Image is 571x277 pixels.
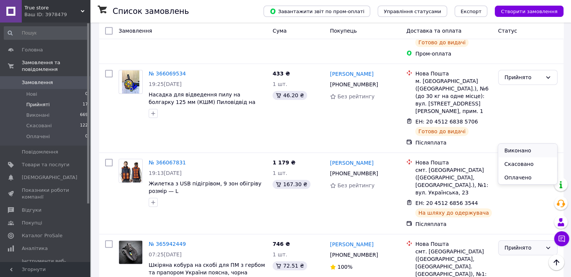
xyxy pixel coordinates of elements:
[26,133,50,140] span: Оплачені
[330,241,374,248] a: [PERSON_NAME]
[415,50,492,57] div: Пром-оплата
[85,91,88,98] span: 0
[22,220,42,226] span: Покупці
[337,182,375,188] span: Без рейтингу
[328,79,380,90] div: [PHONE_NUMBER]
[415,77,492,115] div: м. [GEOGRAPHIC_DATA] ([GEOGRAPHIC_DATA].), №6 (до 30 кг на одне місце): вул. [STREET_ADDRESS][PER...
[498,157,557,171] li: Скасовано
[149,170,182,176] span: 19:13[DATE]
[415,127,469,136] div: Готово до видачі
[273,91,307,100] div: 46.20 ₴
[415,119,478,125] span: ЕН: 20 4512 6838 5706
[384,9,441,14] span: Управління статусами
[273,71,290,77] span: 433 ₴
[22,149,58,155] span: Повідомлення
[498,171,557,184] li: Оплачено
[415,200,478,206] span: ЕН: 20 4512 6856 3544
[415,38,469,47] div: Готово до видачі
[119,28,152,34] span: Замовлення
[22,207,41,214] span: Відгуки
[406,28,461,34] span: Доставка та оплата
[273,261,307,270] div: 72.51 ₴
[26,112,50,119] span: Виконані
[113,7,189,16] h1: Список замовлень
[4,26,89,40] input: Пошук
[22,258,69,271] span: Інструменти веб-майстра та SEO
[119,241,142,264] img: Фото товару
[83,101,88,108] span: 17
[455,6,488,17] button: Експорт
[498,28,517,34] span: Статус
[273,241,290,247] span: 746 ₴
[24,11,90,18] div: Ваш ID: 3978479
[22,187,69,200] span: Показники роботи компанії
[328,250,380,260] div: [PHONE_NUMBER]
[149,251,182,257] span: 07:25[DATE]
[330,70,374,78] a: [PERSON_NAME]
[415,208,492,217] div: На шляху до одержувача
[264,6,370,17] button: Завантажити звіт по пром-оплаті
[119,70,143,94] a: Фото товару
[415,159,492,166] div: Нова Пошта
[415,220,492,228] div: Післяплата
[26,101,50,108] span: Прийняті
[149,160,186,166] a: № 366067831
[22,47,43,53] span: Головна
[328,168,380,179] div: [PHONE_NUMBER]
[26,91,37,98] span: Нові
[273,28,286,34] span: Cума
[495,6,563,17] button: Створити замовлення
[149,92,255,113] a: Насадка для відведення пилу на болгарку 125 мм (КШМ) Пиловідвід на кожух для будь-яких типів КШМ
[273,180,310,189] div: 167.30 ₴
[501,9,557,14] span: Створити замовлення
[149,262,265,275] a: Шкіряна кобура на скобі для ПМ з гербом та прапором України поясна, чорна
[415,139,492,146] div: Післяплата
[415,166,492,196] div: смт. [GEOGRAPHIC_DATA] ([GEOGRAPHIC_DATA], [GEOGRAPHIC_DATA].), №1: вул. Українська, 23
[273,160,295,166] span: 1 179 ₴
[548,254,564,270] button: Наверх
[270,8,364,15] span: Завантажити звіт по пром-оплаті
[554,231,569,246] button: Чат з покупцем
[273,251,287,257] span: 1 шт.
[149,181,261,194] a: Жилетка з USB підігрівом, 9 зон обігріву розмір — L
[80,112,88,119] span: 669
[119,240,143,264] a: Фото товару
[119,159,142,182] img: Фото товару
[22,161,69,168] span: Товари та послуги
[505,244,542,252] div: Прийнято
[26,122,52,129] span: Скасовані
[22,174,77,181] span: [DEMOGRAPHIC_DATA]
[337,93,375,99] span: Без рейтингу
[330,159,374,167] a: [PERSON_NAME]
[149,81,182,87] span: 19:25[DATE]
[24,5,81,11] span: True store
[85,133,88,140] span: 0
[330,28,357,34] span: Покупець
[461,9,482,14] span: Експорт
[378,6,447,17] button: Управління статусами
[487,8,563,14] a: Створити замовлення
[80,122,88,129] span: 122
[22,232,62,239] span: Каталог ProSale
[337,264,353,270] span: 100%
[415,240,492,248] div: Нова Пошта
[498,144,557,157] li: Виконано
[22,245,48,252] span: Аналітика
[505,73,542,81] div: Прийнято
[22,59,90,73] span: Замовлення та повідомлення
[119,159,143,183] a: Фото товару
[22,79,53,86] span: Замовлення
[415,70,492,77] div: Нова Пошта
[273,170,287,176] span: 1 шт.
[122,70,140,93] img: Фото товару
[149,241,186,247] a: № 365942449
[149,71,186,77] a: № 366069534
[273,81,287,87] span: 1 шт.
